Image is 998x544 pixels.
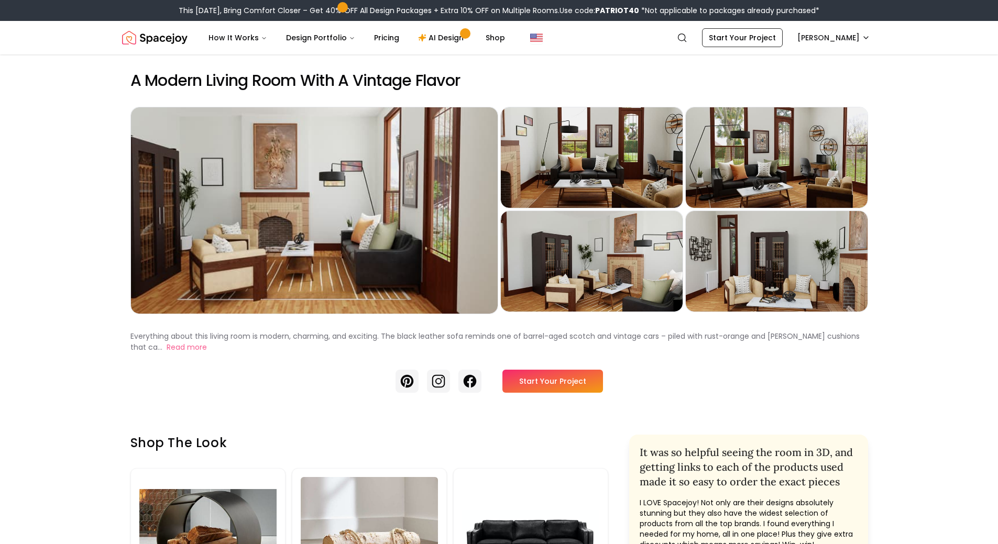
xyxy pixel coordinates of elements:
button: Read more [167,342,207,353]
a: Shop [477,27,513,48]
h2: It was so helpful seeing the room in 3D, and getting links to each of the products used made it s... [640,445,858,489]
a: Start Your Project [702,28,783,47]
h3: Shop the look [130,435,608,451]
nav: Main [200,27,513,48]
img: Spacejoy Logo [122,27,188,48]
nav: Global [122,21,876,54]
a: Spacejoy [122,27,188,48]
b: PATRIOT40 [595,5,639,16]
img: United States [530,31,543,44]
button: Design Portfolio [278,27,364,48]
button: [PERSON_NAME] [791,28,876,47]
span: *Not applicable to packages already purchased* [639,5,819,16]
p: Everything about this living room is modern, charming, and exciting. The black leather sofa remin... [130,331,860,352]
a: AI Design [410,27,475,48]
a: Start Your Project [502,370,603,393]
div: This [DATE], Bring Comfort Closer – Get 40% OFF All Design Packages + Extra 10% OFF on Multiple R... [179,5,819,16]
a: Pricing [366,27,408,48]
h2: A Modern Living Room With A Vintage Flavor [130,71,868,90]
button: How It Works [200,27,276,48]
span: Use code: [560,5,639,16]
